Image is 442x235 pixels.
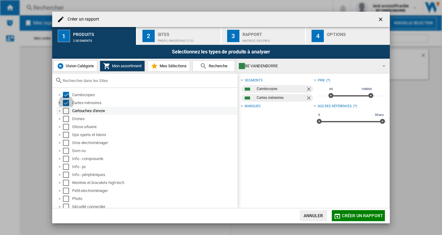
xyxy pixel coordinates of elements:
[63,188,72,194] md-checkbox: Select
[63,156,72,162] md-checkbox: Select
[72,196,237,202] div: Photo
[52,27,137,45] button: 1 Produits 2 segments
[72,100,237,106] div: Cartes mémoires
[73,36,134,42] div: 2 segments
[158,36,218,42] div: Profil par défaut (13)
[72,188,237,194] div: Petit electroménager
[242,36,303,42] div: Matrice des prix
[342,213,383,218] span: Créer un rapport
[72,140,237,146] div: Gros electroménager
[242,29,303,36] div: Rapport
[63,196,72,202] md-checkbox: Select
[306,95,313,102] ng-md-icon: Retirer
[63,140,72,146] md-checkbox: Select
[222,27,306,45] button: 3 Rapport Matrice des prix
[52,45,390,59] div: Selectionnez les types de produits à analyser
[63,78,235,83] input: Rechercher dans les Sites
[375,13,387,25] button: getI18NText('BUTTONS.CLOSE_DIALOG')
[317,112,321,117] span: 0
[207,64,227,68] span: Recherche
[306,86,313,93] ng-md-icon: Retirer
[63,116,72,122] md-checkbox: Select
[192,61,235,72] button: Recherche
[300,210,327,221] button: Annuler
[332,210,385,221] button: Créer un rapport
[328,87,334,92] span: 0€
[63,164,72,170] md-checkbox: Select
[63,180,72,186] md-checkbox: Select
[64,16,99,22] h4: Créer un rapport
[72,164,237,170] div: Info - pc
[63,100,72,106] md-checkbox: Select
[147,61,190,72] button: Mes Sélections
[63,132,72,138] md-checkbox: Select
[73,29,134,36] div: Produits
[63,92,72,98] md-checkbox: Select
[158,64,187,68] span: Mes Sélections
[312,30,324,42] div: 4
[63,204,72,210] md-checkbox: Select
[63,124,72,130] md-checkbox: Select
[227,30,239,42] div: 3
[72,132,237,138] div: Gps sports et loisirs
[64,64,94,68] span: Vision Catégorie
[239,62,377,70] div: BE VANDENBORRE
[110,64,142,68] span: Mon assortiment
[378,16,385,24] ng-md-icon: getI18NText('BUTTONS.CLOSE_DIALOG')
[72,116,237,122] div: Drones
[137,27,221,45] button: 2 Sites Profil par défaut (13)
[245,104,260,109] div: Marques
[306,27,390,45] button: 4 Options
[53,61,97,72] button: Vision Catégorie
[72,204,237,210] div: Sécurité connectée
[72,124,237,130] div: Glisse urbaine
[72,148,237,154] div: Gsm nu
[257,85,305,93] div: Caméscopes
[327,29,387,36] div: Options
[158,29,218,36] div: Sites
[63,108,72,114] md-checkbox: Select
[72,172,237,178] div: Info - périphériques
[72,108,237,114] div: Cartouches d'encre
[72,156,237,162] div: Info - composants
[245,78,262,83] div: segments
[360,87,373,92] span: 10000€
[57,62,64,70] img: wiser-icon-blue.png
[63,172,72,178] md-checkbox: Select
[374,112,385,117] span: 30 ans
[318,104,352,109] div: Age des références
[318,78,325,83] div: Prix
[257,94,305,102] div: Cartes mémoires
[72,180,237,186] div: Montres et bracelets high-tech
[58,30,70,42] div: 1
[63,148,72,154] md-checkbox: Select
[142,30,155,42] div: 2
[100,61,145,72] button: Mon assortiment
[72,92,237,98] div: Caméscopes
